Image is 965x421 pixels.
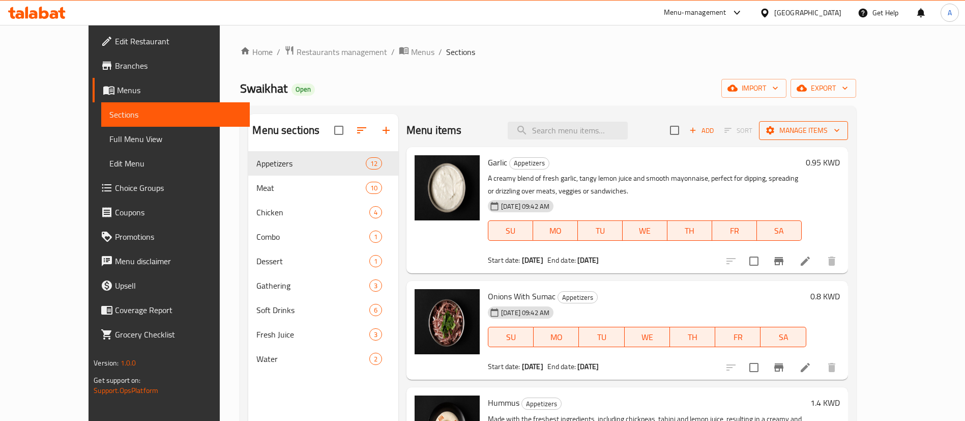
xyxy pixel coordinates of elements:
[674,330,711,345] span: TH
[577,254,599,267] b: [DATE]
[667,220,712,241] button: TH
[629,330,666,345] span: WE
[94,374,140,387] span: Get support on:
[583,330,620,345] span: TU
[685,123,718,138] span: Add item
[248,151,398,176] div: Appetizers12
[948,7,952,18] span: A
[115,60,242,72] span: Branches
[256,206,369,218] span: Chicken
[538,330,575,345] span: MO
[374,118,398,143] button: Add section
[767,249,791,273] button: Branch-specific-item
[349,118,374,143] span: Sort sections
[277,46,280,58] li: /
[799,255,811,267] a: Edit menu item
[101,102,250,127] a: Sections
[761,327,806,347] button: SA
[369,206,382,218] div: items
[488,220,533,241] button: SU
[248,200,398,224] div: Chicken4
[578,220,623,241] button: TU
[256,304,369,316] span: Soft Drinks
[767,355,791,380] button: Branch-specific-item
[664,7,726,19] div: Menu-management
[799,82,848,95] span: export
[93,176,250,200] a: Choice Groups
[370,208,382,217] span: 4
[369,231,382,243] div: items
[109,133,242,145] span: Full Menu View
[248,347,398,371] div: Water2
[115,35,242,47] span: Edit Restaurant
[115,304,242,316] span: Coverage Report
[240,77,287,100] span: Swaikhat
[94,384,158,397] a: Support.OpsPlatform
[101,151,250,176] a: Edit Menu
[248,249,398,273] div: Dessert1
[743,357,765,378] span: Select to update
[582,223,619,238] span: TU
[93,298,250,322] a: Coverage Report
[370,330,382,340] span: 3
[370,232,382,242] span: 1
[671,223,708,238] span: TH
[497,202,553,211] span: [DATE] 09:42 AM
[488,155,507,170] span: Garlic
[492,330,530,345] span: SU
[93,224,250,249] a: Promotions
[670,327,715,347] button: TH
[248,176,398,200] div: Meat10
[664,120,685,141] span: Select section
[240,45,856,59] nav: breadcrumb
[688,125,715,136] span: Add
[625,327,670,347] button: WE
[248,273,398,298] div: Gathering3
[715,327,761,347] button: FR
[522,360,543,373] b: [DATE]
[370,354,382,364] span: 2
[488,254,520,267] span: Start date:
[256,157,365,170] div: Appetizers
[537,223,574,238] span: MO
[712,220,757,241] button: FR
[488,172,802,198] p: A creamy blend of fresh garlic, tangy lemon juice and smooth mayonnaise, perfect for dipping, spr...
[820,249,844,273] button: delete
[366,183,382,193] span: 10
[522,398,561,410] span: Appetizers
[109,157,242,170] span: Edit Menu
[366,159,382,169] span: 12
[521,398,562,410] div: Appetizers
[759,121,848,140] button: Manage items
[256,353,369,365] div: Water
[256,328,369,341] span: Fresh Juice
[328,120,349,141] span: Select all sections
[399,45,434,59] a: Menus
[256,255,369,267] span: Dessert
[623,220,667,241] button: WE
[510,157,549,169] span: Appetizers
[93,249,250,273] a: Menu disclaimer
[627,223,663,238] span: WE
[716,223,753,238] span: FR
[810,289,840,303] h6: 0.8 KWD
[369,328,382,341] div: items
[248,322,398,347] div: Fresh Juice3
[256,279,369,292] span: Gathering
[761,223,798,238] span: SA
[291,83,315,96] div: Open
[93,53,250,78] a: Branches
[369,279,382,292] div: items
[369,255,382,267] div: items
[115,279,242,292] span: Upsell
[93,29,250,53] a: Edit Restaurant
[252,123,319,138] h2: Menu sections
[547,254,576,267] span: End date:
[718,123,759,138] span: Select section first
[534,327,579,347] button: MO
